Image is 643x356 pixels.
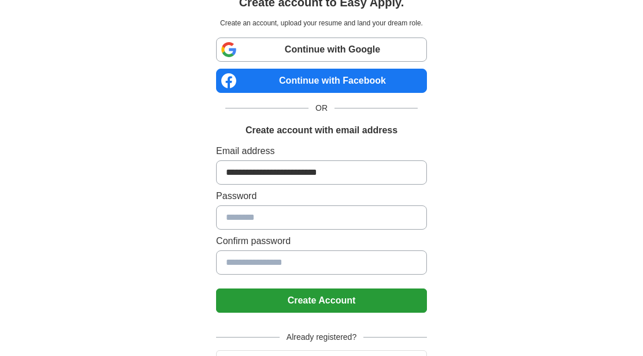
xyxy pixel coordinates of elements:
[216,288,427,313] button: Create Account
[218,18,425,28] p: Create an account, upload your resume and land your dream role.
[216,144,427,158] label: Email address
[280,331,363,343] span: Already registered?
[309,102,334,114] span: OR
[216,234,427,248] label: Confirm password
[216,189,427,203] label: Password
[246,123,397,137] h1: Create account with email address
[216,38,427,62] a: Continue with Google
[216,69,427,93] a: Continue with Facebook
